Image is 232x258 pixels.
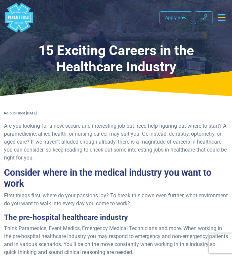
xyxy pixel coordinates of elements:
span: Think Paramedics, Event Medics, Emergency Medical Technicians and more. When working in the pre-h... [4,225,228,255]
a: Apply now [160,11,192,24]
h1: 15 Exciting Careers in the Healthcare Industry [4,42,228,75]
button: Toggle navigation [215,12,228,24]
a: Australian Paramedical College [4,3,34,32]
p: First things first, where do your passions lay? To break this down even further, what environment... [4,192,228,208]
strong: Re-published [DATE] [4,111,37,115]
h3: The pre-hospital healthcare industry [4,213,228,222]
p: Are you looking for a new, secure and interesting job but need help figuring out where to start? ... [4,122,228,162]
h2: Consider where in the medical industry you want to work [4,167,228,189]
